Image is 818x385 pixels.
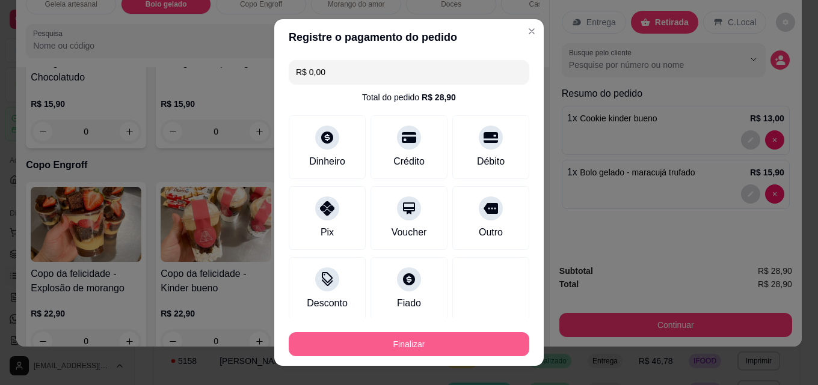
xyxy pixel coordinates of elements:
div: Crédito [393,154,425,169]
button: Finalizar [289,332,529,356]
header: Registre o pagamento do pedido [274,19,544,55]
div: Total do pedido [362,91,456,103]
div: Desconto [307,296,348,311]
div: Fiado [397,296,421,311]
button: Close [522,22,541,41]
div: Pix [321,225,334,240]
div: Débito [477,154,505,169]
div: Outro [479,225,503,240]
input: Ex.: hambúrguer de cordeiro [296,60,522,84]
div: Voucher [392,225,427,240]
div: Dinheiro [309,154,345,169]
div: R$ 28,90 [422,91,456,103]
